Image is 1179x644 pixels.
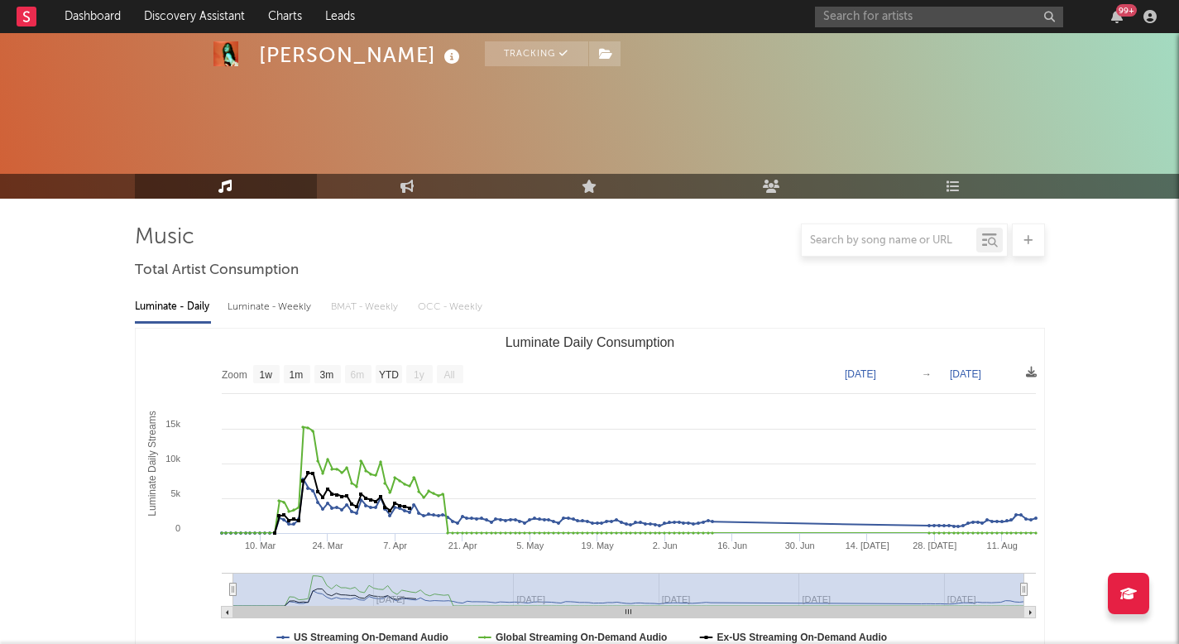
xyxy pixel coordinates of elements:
text: 21. Apr [448,541,477,550]
text: Ex-US Streaming On-Demand Audio [717,632,887,643]
text: 7. Apr [383,541,407,550]
text: Luminate Daily Consumption [505,335,674,349]
text: YTD [378,369,398,381]
text: 5. May [516,541,544,550]
div: 99 + [1116,4,1137,17]
input: Search by song name or URL [802,234,976,248]
text: 2. Jun [652,541,677,550]
div: [PERSON_NAME] [259,41,464,69]
text: → [922,368,932,380]
text: 10k [165,454,180,464]
text: 16. Jun [717,541,747,550]
text: 10. Mar [244,541,276,550]
text: Luminate Daily Streams [146,411,157,516]
text: 1m [289,369,303,381]
text: 0 [175,523,180,533]
text: 30. Jun [784,541,814,550]
text: 3m [319,369,333,381]
text: 28. [DATE] [913,541,956,550]
text: 5k [170,488,180,498]
text: 14. [DATE] [845,541,889,550]
text: [DATE] [845,368,876,380]
text: [DATE] [950,368,981,380]
text: 11. Aug [986,541,1017,550]
text: 19. May [581,541,614,550]
text: US Streaming On-Demand Audio [294,632,448,643]
text: All [443,369,454,381]
div: Luminate - Daily [135,293,211,321]
button: Tracking [485,41,588,66]
text: 15k [165,419,180,429]
text: 1w [259,369,272,381]
span: Total Artist Consumption [135,261,299,281]
div: Luminate - Weekly [228,293,314,321]
text: Global Streaming On-Demand Audio [495,632,667,643]
text: 1y [414,369,424,381]
input: Search for artists [815,7,1063,27]
text: Zoom [222,369,247,381]
text: 6m [350,369,364,381]
text: 24. Mar [312,541,343,550]
button: 99+ [1111,10,1123,23]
